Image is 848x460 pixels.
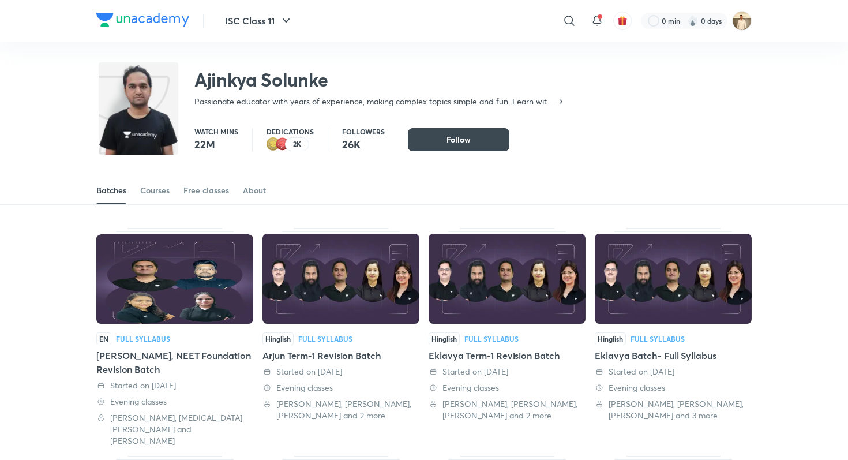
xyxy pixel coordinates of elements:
div: Arjun Term-1 Revision Batch [262,349,419,362]
div: About [243,185,266,196]
img: streak [687,15,699,27]
img: class [99,65,178,162]
p: Followers [342,128,385,135]
p: 2K [293,140,301,148]
div: Shikhar IITJEE, NEET Foundation Revision Batch [96,228,253,447]
span: EN [96,332,111,345]
div: Full Syllabus [116,335,170,342]
div: Arjun Term-1 Revision Batch [262,228,419,447]
img: Thumbnail [595,234,752,324]
h2: Ajinkya Solunke [194,68,565,91]
img: Company Logo [96,13,189,27]
span: Hinglish [262,332,294,345]
img: Thumbnail [96,234,253,324]
button: ISC Class 11 [218,9,300,32]
div: Courses [140,185,170,196]
p: Passionate educator with years of experience, making complex topics simple and fun. Learn with cl... [194,96,556,107]
img: Thumbnail [429,234,586,324]
img: Chandrakant Deshmukh [732,11,752,31]
div: Ajinkya Solunke, Sikandar Baig, Prashant Nikam and 3 more [595,398,752,421]
div: Started on 30 Jul 2025 [262,366,419,377]
div: Batches [96,185,126,196]
div: Started on 16 Jun 2025 [595,366,752,377]
div: Ajinkya Solunke, Nikita Shukla and Abhishek Sahu [96,412,253,447]
a: Courses [140,177,170,204]
div: Eklavya Term-1 Revision Batch [429,349,586,362]
div: Evening classes [96,396,253,407]
span: Follow [446,134,471,145]
p: Dedications [267,128,314,135]
div: Evening classes [262,382,419,394]
a: Company Logo [96,13,189,29]
div: Eklavya Batch- Full Syllabus [595,349,752,362]
span: Hinglish [429,332,460,345]
div: Eklavya Batch- Full Syllabus [595,228,752,447]
div: Free classes [183,185,229,196]
a: Free classes [183,177,229,204]
img: educator badge1 [276,137,290,151]
span: Hinglish [595,332,626,345]
div: Started on 12 Aug 2025 [96,380,253,391]
div: Eklavya Term-1 Revision Batch [429,228,586,447]
p: 22M [194,137,238,151]
button: Follow [408,128,509,151]
div: Ajinkya Solunke, Sikandar Baig, Prashant Nikam and 2 more [262,398,419,421]
div: [PERSON_NAME], NEET Foundation Revision Batch [96,349,253,376]
div: Full Syllabus [464,335,519,342]
p: 26K [342,137,385,151]
div: Evening classes [595,382,752,394]
p: Watch mins [194,128,238,135]
div: Evening classes [429,382,586,394]
div: Started on 30 Jul 2025 [429,366,586,377]
img: avatar [617,16,628,26]
img: educator badge2 [267,137,280,151]
div: Ajinkya Solunke, Sikandar Baig, Prashant Nikam and 2 more [429,398,586,421]
a: About [243,177,266,204]
img: Thumbnail [262,234,419,324]
div: Full Syllabus [631,335,685,342]
div: Full Syllabus [298,335,352,342]
a: Batches [96,177,126,204]
button: avatar [613,12,632,30]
